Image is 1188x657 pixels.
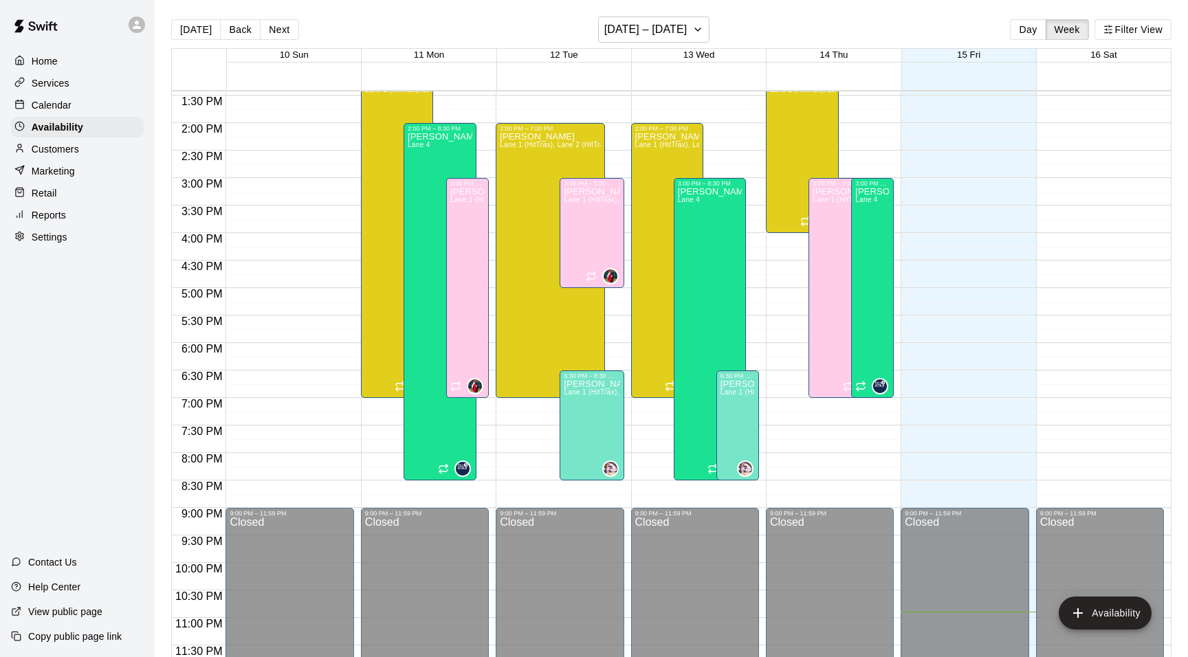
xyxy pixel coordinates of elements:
[414,49,444,60] button: 11 Mon
[813,180,877,187] div: 3:00 PM – 7:00 PM
[11,95,144,115] a: Calendar
[564,196,923,203] span: Lane 1 (HitTrax), Lane 2 (HitTrax), Lane 3 (HitTrax), [GEOGRAPHIC_DATA] ([GEOGRAPHIC_DATA]), Area 10
[560,370,624,480] div: 6:30 PM – 8:30 PM: Available
[564,372,619,379] div: 6:30 PM – 8:30 PM
[873,379,887,393] img: Jose Polanco
[808,178,881,398] div: 3:00 PM – 7:00 PM: Available
[456,462,470,476] img: Jose Polanco
[635,125,700,132] div: 2:00 PM – 7:00 PM
[361,68,434,398] div: 1:00 PM – 7:00 PM: Available
[178,535,226,547] span: 9:30 PM
[11,227,144,247] a: Settings
[280,49,309,60] span: 10 Sun
[450,381,461,392] span: Recurring availability
[11,117,144,137] div: Availability
[11,139,144,159] a: Customers
[32,208,66,222] p: Reports
[11,183,144,203] a: Retail
[1040,510,1160,517] div: 9:00 PM – 11:59 PM
[1046,19,1089,40] button: Week
[178,96,226,107] span: 1:30 PM
[11,161,144,181] a: Marketing
[178,151,226,162] span: 2:30 PM
[631,123,704,398] div: 2:00 PM – 7:00 PM: Available
[604,462,617,476] img: Michael Johnson
[220,19,261,40] button: Back
[467,378,483,394] div: Kyle Bunn
[32,54,58,68] p: Home
[872,378,888,394] div: Jose Polanco
[178,260,226,272] span: 4:30 PM
[813,196,1172,203] span: Lane 1 (HitTrax), Lane 2 (HitTrax), Lane 3 (HitTrax), [GEOGRAPHIC_DATA] ([GEOGRAPHIC_DATA]), Area 10
[11,51,144,71] a: Home
[28,605,102,619] p: View public page
[720,372,755,379] div: 6:30 PM – 8:30 PM
[678,180,742,187] div: 3:00 PM – 8:30 PM
[598,16,710,43] button: [DATE] – [DATE]
[564,388,811,396] span: Lane 1 (HitTrax), Lane 2 (HitTrax), Lane 3 (HitTrax), [GEOGRAPHIC_DATA]
[395,381,406,392] span: Recurring availability
[604,20,687,39] h6: [DATE] – [DATE]
[450,196,810,203] span: Lane 1 (HitTrax), Lane 2 (HitTrax), Lane 3 (HitTrax), [GEOGRAPHIC_DATA] ([GEOGRAPHIC_DATA]), Area 10
[32,142,79,156] p: Customers
[586,271,597,282] span: Recurring availability
[1090,49,1117,60] button: 16 Sat
[500,141,859,148] span: Lane 1 (HitTrax), Lane 2 (HitTrax), Lane 3 (HitTrax), [GEOGRAPHIC_DATA] ([GEOGRAPHIC_DATA]), Area 10
[716,370,759,480] div: 6:30 PM – 8:30 PM: Available
[602,268,619,285] div: Kyle Bunn
[178,178,226,190] span: 3:00 PM
[635,510,755,517] div: 9:00 PM – 11:59 PM
[707,463,718,474] span: Recurring availability
[604,269,617,283] img: Kyle Bunn
[178,315,226,327] span: 5:30 PM
[446,178,489,398] div: 3:00 PM – 7:00 PM: Available
[468,379,482,393] img: Kyle Bunn
[905,510,1024,517] div: 9:00 PM – 11:59 PM
[851,178,894,398] div: 3:00 PM – 7:00 PM: Available
[178,480,226,492] span: 8:30 PM
[496,123,604,398] div: 2:00 PM – 7:00 PM: Available
[28,630,122,643] p: Copy public page link
[230,510,349,517] div: 9:00 PM – 11:59 PM
[678,196,701,203] span: Lane 4
[32,120,83,134] p: Availability
[408,125,472,132] div: 2:00 PM – 8:30 PM
[32,186,57,200] p: Retail
[11,73,144,93] div: Services
[683,49,715,60] button: 13 Wed
[843,381,854,392] span: Recurring availability
[172,645,225,657] span: 11:30 PM
[450,180,485,187] div: 3:00 PM – 7:00 PM
[855,180,890,187] div: 3:00 PM – 7:00 PM
[550,49,578,60] span: 12 Tue
[1059,597,1152,630] button: add
[737,460,753,477] div: Michael Johnson
[32,98,71,112] p: Calendar
[766,68,839,233] div: 1:00 PM – 4:00 PM: Available
[28,555,77,569] p: Contact Us
[738,462,752,476] img: Michael Johnson
[665,381,676,392] span: Recurring availability
[178,398,226,410] span: 7:00 PM
[11,205,144,225] a: Reports
[454,460,471,477] div: Jose Polanco
[855,196,878,203] span: Lane 4
[602,460,619,477] div: Michael Johnson
[172,563,225,575] span: 10:00 PM
[957,49,980,60] button: 15 Fri
[819,49,848,60] span: 14 Thu
[438,463,449,474] span: Recurring availability
[500,125,600,132] div: 2:00 PM – 7:00 PM
[178,233,226,245] span: 4:00 PM
[32,76,69,90] p: Services
[800,216,811,227] span: Recurring availability
[178,205,226,217] span: 3:30 PM
[408,141,430,148] span: Lane 4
